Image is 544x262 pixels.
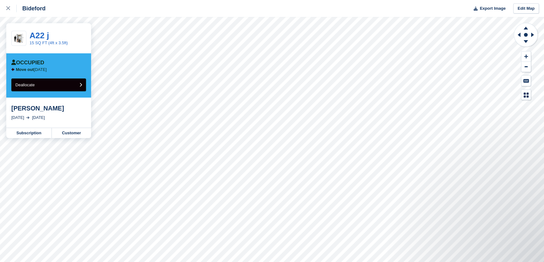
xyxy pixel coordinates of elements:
[16,67,47,72] p: [DATE]
[11,60,44,66] div: Occupied
[15,83,35,87] span: Deallocate
[30,31,49,40] a: A22 j
[32,115,45,121] div: [DATE]
[30,40,68,45] a: 15 SQ FT (4ft x 3.5ft)
[16,67,34,72] span: Move out
[11,115,24,121] div: [DATE]
[12,33,26,44] img: 15-sqft-unit.jpg
[11,78,86,91] button: Deallocate
[52,128,91,138] a: Customer
[26,116,30,119] img: arrow-right-light-icn-cde0832a797a2874e46488d9cf13f60e5c3a73dbe684e267c42b8395dfbc2abf.svg
[6,128,52,138] a: Subscription
[521,51,531,62] button: Zoom In
[513,3,539,14] a: Edit Map
[521,76,531,86] button: Keyboard Shortcuts
[521,90,531,100] button: Map Legend
[480,5,505,12] span: Export Image
[17,5,46,12] div: Bideford
[470,3,506,14] button: Export Image
[11,104,86,112] div: [PERSON_NAME]
[11,68,14,71] img: arrow-left-icn-90495f2de72eb5bd0bd1c3c35deca35cc13f817d75bef06ecd7c0b315636ce7e.svg
[521,62,531,72] button: Zoom Out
